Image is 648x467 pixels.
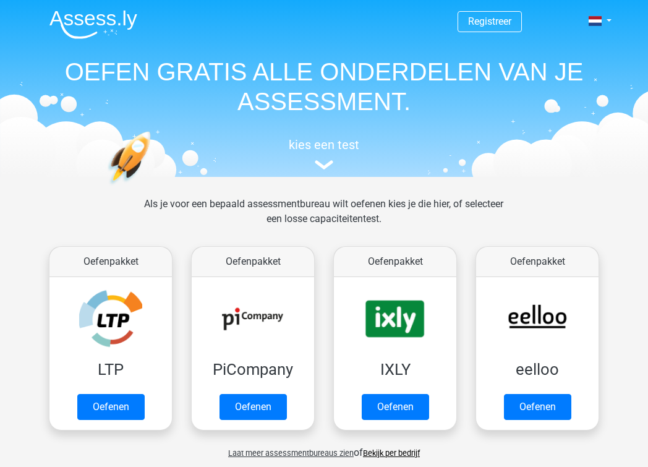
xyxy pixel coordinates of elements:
[220,394,287,420] a: Oefenen
[40,57,608,116] h1: OEFEN GRATIS ALLE ONDERDELEN VAN JE ASSESSMENT.
[362,394,429,420] a: Oefenen
[228,448,354,458] span: Laat meer assessmentbureaus zien
[49,10,137,39] img: Assessly
[504,394,571,420] a: Oefenen
[40,435,608,460] div: of
[108,131,198,243] img: oefenen
[468,15,511,27] a: Registreer
[77,394,145,420] a: Oefenen
[40,137,608,152] h5: kies een test
[134,197,513,241] div: Als je voor een bepaald assessmentbureau wilt oefenen kies je die hier, of selecteer een losse ca...
[363,448,420,458] a: Bekijk per bedrijf
[315,160,333,169] img: assessment
[40,137,608,170] a: kies een test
